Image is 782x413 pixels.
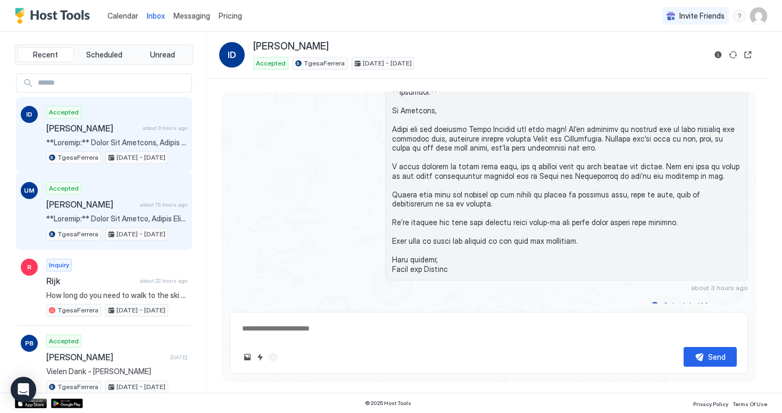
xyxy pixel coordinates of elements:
span: Scheduled [86,50,122,60]
a: Terms Of Use [733,398,767,409]
a: Messaging [173,10,210,21]
div: Open Intercom Messenger [11,377,36,402]
span: Privacy Policy [693,401,728,407]
button: Unread [134,47,190,62]
span: TgesaFerrera [57,229,98,239]
span: ID [26,110,32,119]
button: Scheduled Messages [649,299,748,313]
a: Google Play Store [51,399,83,408]
span: How long do you need to walk to the ski elevator from the house or can you go with the bus beqaus... [46,291,187,300]
span: about 22 hours ago [140,277,187,284]
span: [PERSON_NAME] [46,352,166,362]
div: menu [733,10,746,22]
span: [DATE] - [DATE] [117,153,165,162]
span: © 2025 Host Tools [365,400,411,407]
span: R [27,262,31,272]
span: Terms Of Use [733,401,767,407]
a: App Store [15,399,47,408]
input: Input Field [34,74,192,92]
div: Send [708,351,726,362]
span: about 15 hours ago [140,201,187,208]
span: Messaging [173,11,210,20]
button: Scheduled [76,47,132,62]
span: TgesaFerrera [57,153,98,162]
span: Accepted [49,184,79,193]
span: UM [24,186,35,195]
span: Rijk [46,276,136,286]
button: Quick reply [254,351,267,364]
span: Vielen Dank - [PERSON_NAME] [46,367,187,376]
span: Inquiry [49,260,69,270]
span: Inbox [147,11,165,20]
span: Invite Friends [679,11,725,21]
span: [DATE] - [DATE] [117,305,165,315]
span: ID [228,48,236,61]
span: [DATE] - [DATE] [363,59,412,68]
button: Recent [18,47,74,62]
span: TgesaFerrera [57,305,98,315]
button: Open reservation [742,48,754,61]
span: Calendar [107,11,138,20]
span: about 3 hours ago [691,284,748,292]
span: Accepted [49,108,79,117]
div: User profile [750,7,767,24]
a: Inbox [147,10,165,21]
span: Pricing [219,11,242,21]
a: Host Tools Logo [15,8,95,24]
button: Sync reservation [727,48,739,61]
span: **Loremip:** Dolor Sit Ametcons, Adipis Elit, sedd ei temp inc utlab Etdolorema al eni Admin Veni... [46,138,187,147]
span: about 3 hours ago [143,125,187,131]
span: **Loremip:** Dolor Sit Ametco, Adipis Elit, sedd ei temp inc utlab Etdolorema al eni Admin Veniam... [46,214,187,224]
span: TgesaFerrera [57,382,98,392]
span: Recent [33,50,58,60]
span: [PERSON_NAME] [46,199,136,210]
span: [PERSON_NAME] [46,123,138,134]
a: Calendar [107,10,138,21]
a: Privacy Policy [693,398,728,409]
span: [DATE] [170,354,187,361]
span: [PERSON_NAME] [253,40,329,53]
button: Reservation information [712,48,725,61]
span: Accepted [49,336,79,346]
span: [DATE] - [DATE] [117,229,165,239]
span: TgesaFerrera [304,59,345,68]
button: Upload image [241,351,254,364]
div: tab-group [15,45,193,65]
span: Unread [150,50,175,60]
span: Accepted [256,59,286,68]
span: [DATE] - [DATE] [117,382,165,392]
span: PB [25,338,34,348]
div: Scheduled Messages [663,300,736,311]
button: Send [684,347,737,367]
